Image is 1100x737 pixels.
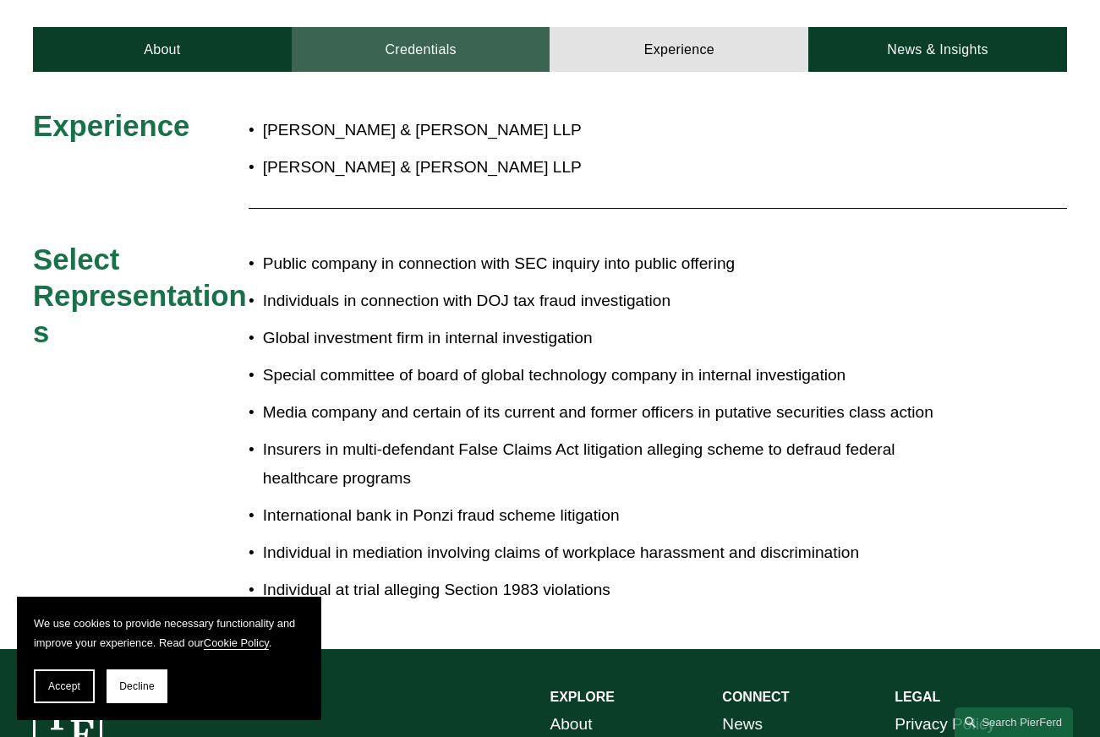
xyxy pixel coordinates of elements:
p: [PERSON_NAME] & [PERSON_NAME] LLP [263,116,938,145]
span: Decline [119,680,155,692]
span: Experience [33,110,189,142]
p: [PERSON_NAME] & [PERSON_NAME] LLP [263,153,938,182]
p: Global investment firm in internal investigation [263,324,938,352]
p: Media company and certain of its current and former officers in putative securities class action [263,398,938,427]
p: Individual in mediation involving claims of workplace harassment and discrimination [263,538,938,567]
strong: LEGAL [895,690,940,704]
a: Cookie Policy [204,636,269,649]
p: International bank in Ponzi fraud scheme litigation [263,501,938,530]
section: Cookie banner [17,597,321,720]
strong: CONNECT [722,690,789,704]
p: Special committee of board of global technology company in internal investigation [263,361,938,390]
a: Experience [550,27,808,72]
p: Individual at trial alleging Section 1983 violations [263,576,938,604]
span: Accept [48,680,80,692]
button: Accept [34,669,95,703]
button: Decline [107,669,167,703]
p: Individuals in connection with DOJ tax fraud investigation [263,287,938,315]
p: Public company in connection with SEC inquiry into public offering [263,249,938,278]
a: Search this site [955,707,1073,737]
p: Insurers in multi-defendant False Claims Act litigation alleging scheme to defraud federal health... [263,435,938,494]
a: About [33,27,292,72]
p: We use cookies to provide necessary functionality and improve your experience. Read our . [34,614,304,652]
strong: EXPLORE [550,690,615,704]
span: Select Representations [33,243,247,348]
a: Credentials [292,27,550,72]
a: News & Insights [808,27,1067,72]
